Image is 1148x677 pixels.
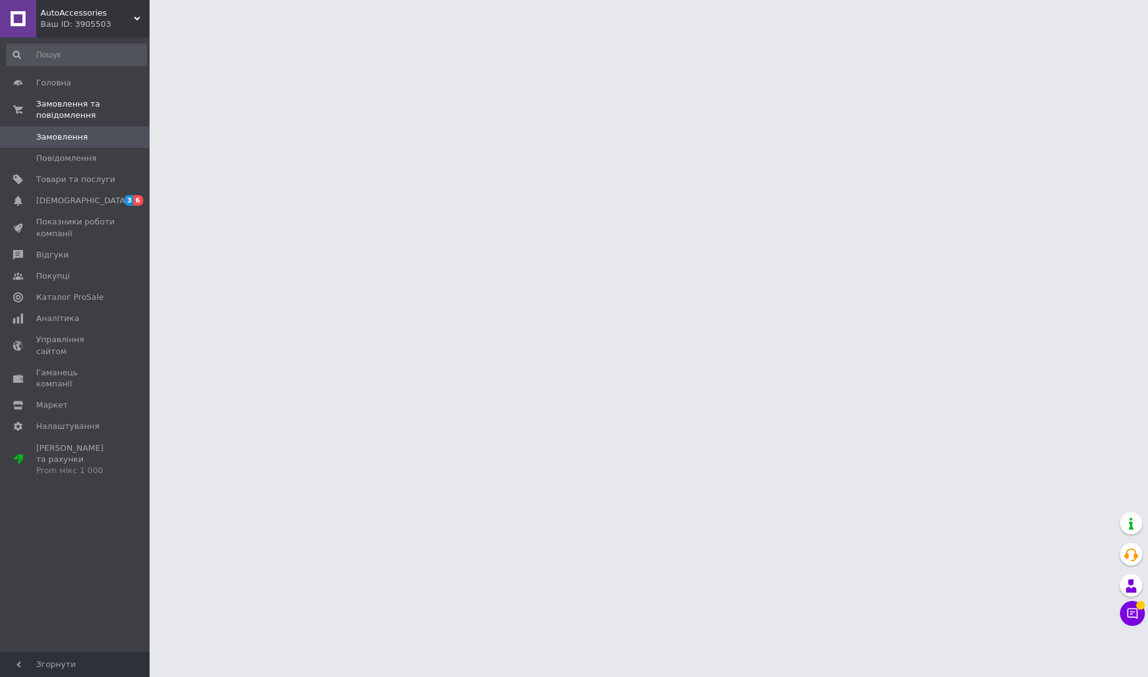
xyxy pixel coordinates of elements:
[36,443,115,477] span: [PERSON_NAME] та рахунки
[36,195,128,206] span: [DEMOGRAPHIC_DATA]
[36,77,71,89] span: Головна
[36,334,115,357] span: Управління сайтом
[36,465,115,476] div: Prom мікс 1 000
[36,249,69,261] span: Відгуки
[124,195,134,206] span: 3
[36,271,70,282] span: Покупці
[36,98,150,121] span: Замовлення та повідомлення
[36,400,68,411] span: Маркет
[41,19,150,30] div: Ваш ID: 3905503
[6,44,147,66] input: Пошук
[1120,601,1145,626] button: Чат з покупцем
[36,153,97,164] span: Повідомлення
[41,7,134,19] span: AutoAccessories
[36,367,115,390] span: Гаманець компанії
[36,174,115,185] span: Товари та послуги
[36,313,79,324] span: Аналітика
[36,292,103,303] span: Каталог ProSale
[36,421,100,432] span: Налаштування
[36,132,88,143] span: Замовлення
[36,216,115,239] span: Показники роботи компанії
[133,195,143,206] span: 6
